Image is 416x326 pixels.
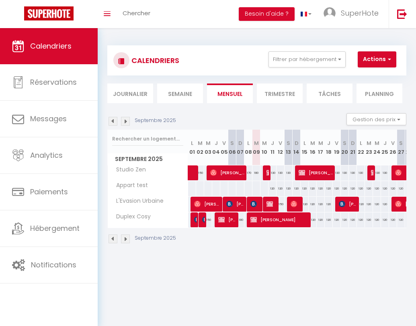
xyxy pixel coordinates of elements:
[257,84,303,103] li: Trimestre
[373,212,381,227] div: 120
[285,165,293,180] div: 130
[343,139,346,147] abbr: S
[254,139,259,147] abbr: M
[339,196,358,212] span: [PERSON_NAME]
[325,212,333,227] div: 120
[207,84,253,103] li: Mensuel
[250,212,309,227] span: [PERSON_NAME]
[367,139,371,147] abbr: M
[109,165,148,174] span: Studio Zen
[389,212,397,227] div: 120
[24,6,74,20] img: Super Booking
[373,181,381,196] div: 120
[381,212,389,227] div: 120
[194,196,221,212] span: [PERSON_NAME]
[244,165,252,180] div: 170
[318,139,323,147] abbr: M
[157,84,203,103] li: Semaine
[405,212,413,227] div: 120
[373,197,381,212] div: 120
[196,130,204,165] th: 02
[293,130,301,165] th: 14
[373,165,381,180] div: 130
[212,130,220,165] th: 04
[277,130,285,165] th: 12
[262,139,267,147] abbr: M
[397,9,407,19] img: logout
[295,139,299,147] abbr: D
[375,139,379,147] abbr: M
[341,8,379,18] span: SuperHote
[228,130,236,165] th: 06
[30,187,68,197] span: Paiements
[285,130,293,165] th: 13
[365,197,373,212] div: 120
[30,41,72,51] span: Calendriers
[360,139,362,147] abbr: L
[373,130,381,165] th: 24
[335,139,338,147] abbr: V
[341,181,349,196] div: 120
[220,130,228,165] th: 05
[277,165,285,180] div: 130
[204,212,212,227] div: 150
[109,212,153,221] span: Duplex Cosy
[333,212,341,227] div: 120
[108,153,188,165] span: Septembre 2025
[268,181,277,196] div: 120
[399,139,403,147] abbr: S
[349,212,357,227] div: 120
[226,196,245,212] span: [PERSON_NAME]
[135,117,176,124] p: Septembre 2025
[357,212,365,227] div: 120
[349,181,357,196] div: 120
[333,165,341,180] div: 130
[327,139,330,147] abbr: J
[279,139,282,147] abbr: V
[346,113,406,125] button: Gestion des prix
[381,165,389,180] div: 130
[341,130,349,165] th: 20
[215,139,218,147] abbr: J
[236,212,244,227] div: 180
[230,139,234,147] abbr: S
[277,197,285,212] div: 150
[266,165,269,180] span: [PERSON_NAME]
[202,212,205,227] span: [PERSON_NAME]
[325,181,333,196] div: 120
[112,132,183,146] input: Rechercher un logement...
[244,130,252,165] th: 08
[349,130,357,165] th: 21
[301,181,309,196] div: 120
[405,181,413,196] div: 120
[381,197,389,212] div: 120
[206,139,211,147] abbr: M
[247,139,250,147] abbr: L
[30,150,63,160] span: Analytics
[252,165,260,180] div: 180
[252,130,260,165] th: 09
[324,7,336,19] img: ...
[317,130,325,165] th: 17
[341,212,349,227] div: 120
[129,51,179,69] h3: CALENDRIERS
[381,130,389,165] th: 25
[135,234,176,242] p: Septembre 2025
[285,181,293,196] div: 120
[291,196,301,212] span: [PERSON_NAME]
[188,130,196,165] th: 01
[194,212,197,227] span: Patureau Léa
[309,212,317,227] div: 120
[349,165,357,180] div: 130
[222,139,226,147] abbr: V
[109,181,150,190] span: Appart test
[395,196,414,212] span: [PERSON_NAME]
[397,212,405,227] div: 120
[395,165,406,180] span: [PERSON_NAME]
[357,84,402,103] li: Planning
[307,84,352,103] li: Tâches
[239,7,295,21] button: Besoin d'aide ?
[268,130,277,165] th: 11
[6,3,31,27] button: Ouvrir le widget de chat LiveChat
[389,130,397,165] th: 26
